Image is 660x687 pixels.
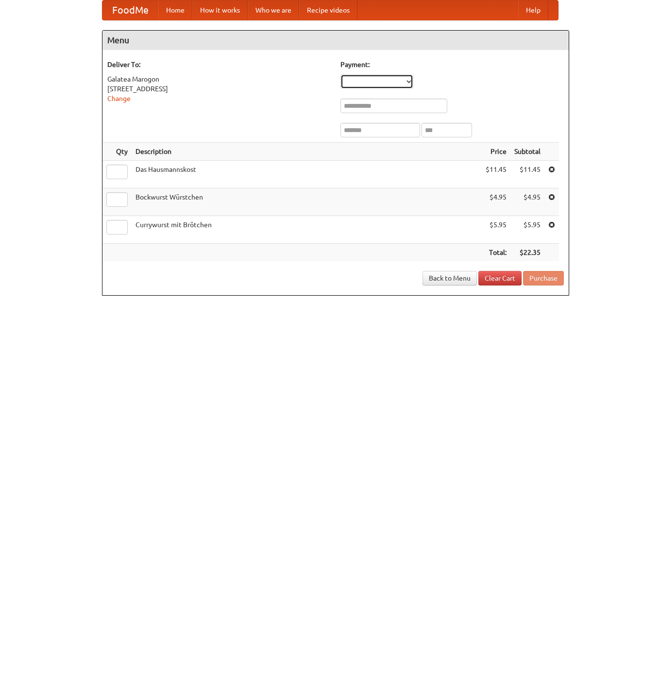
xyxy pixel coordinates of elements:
[132,143,482,161] th: Description
[107,84,331,94] div: [STREET_ADDRESS]
[192,0,248,20] a: How it works
[482,143,510,161] th: Price
[482,161,510,188] td: $11.45
[248,0,299,20] a: Who we are
[482,216,510,244] td: $5.95
[510,216,544,244] td: $5.95
[132,216,482,244] td: Currywurst mit Brötchen
[102,31,569,50] h4: Menu
[107,74,331,84] div: Galatea Marogon
[510,188,544,216] td: $4.95
[478,271,522,285] a: Clear Cart
[510,244,544,262] th: $22.35
[510,143,544,161] th: Subtotal
[482,244,510,262] th: Total:
[299,0,357,20] a: Recipe videos
[340,60,564,69] h5: Payment:
[132,161,482,188] td: Das Hausmannskost
[102,0,158,20] a: FoodMe
[523,271,564,285] button: Purchase
[423,271,477,285] a: Back to Menu
[158,0,192,20] a: Home
[102,143,132,161] th: Qty
[518,0,548,20] a: Help
[510,161,544,188] td: $11.45
[107,60,331,69] h5: Deliver To:
[107,95,131,102] a: Change
[132,188,482,216] td: Bockwurst Würstchen
[482,188,510,216] td: $4.95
